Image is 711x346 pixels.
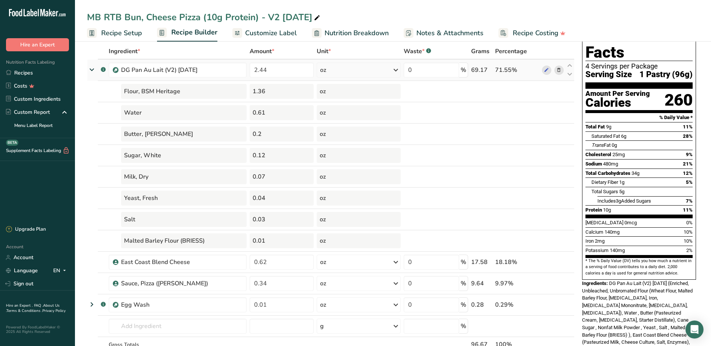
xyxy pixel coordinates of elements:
a: Language [6,264,38,277]
div: g [320,322,324,331]
a: FAQ . [34,303,43,308]
span: 21% [683,161,693,167]
div: 260 [665,90,693,110]
div: Waste [404,47,431,56]
span: Dietary Fiber [591,179,618,185]
span: Percentage [495,47,527,56]
span: 1g [619,179,624,185]
a: Terms & Conditions . [6,308,42,313]
span: 10% [684,229,693,235]
div: oz [317,212,401,227]
span: Ingredient [109,47,140,56]
div: oz [320,258,326,267]
h1: Nutrition Facts [585,27,693,61]
div: 18.18% [495,258,539,267]
div: Powered By FoodLabelMaker © 2025 All Rights Reserved [6,325,69,334]
div: Water [121,105,247,120]
a: Recipe Builder [157,24,217,42]
div: EN [53,266,69,275]
div: oz [317,169,401,184]
span: 1 Pastry (96g) [639,70,693,79]
span: 3g [616,198,621,204]
div: oz [317,148,401,163]
span: Potassium [585,248,609,253]
div: Egg Wash [121,300,215,309]
span: Notes & Attachments [416,28,483,38]
div: Butter, [PERSON_NAME] [121,127,247,142]
span: 2mg [595,238,605,244]
div: oz [320,66,326,75]
span: 10g [603,207,611,213]
div: 0.07 [250,169,314,184]
span: Unit [317,47,331,56]
span: Nutrition Breakdown [325,28,389,38]
span: Amount [250,47,274,56]
span: 2% [686,248,693,253]
span: 9g [606,124,611,130]
div: oz [317,84,401,99]
div: Sugar, White [121,148,247,163]
a: Hire an Expert . [6,303,33,308]
a: About Us . [6,303,60,313]
div: 71.55% [495,66,539,75]
div: Yeast, Fresh [121,191,247,206]
div: Sauce, Pizza ([PERSON_NAME]) [121,279,215,288]
span: 11% [683,124,693,130]
div: 0.2 [250,127,314,142]
div: MB RTB Bun, Cheese Pizza (10g Protein) - V2 [DATE] [87,10,322,24]
span: 480mg [603,161,618,167]
span: 10% [684,238,693,244]
span: Includes Added Sugars [597,198,651,204]
span: 0g [612,142,617,148]
div: 1.36 [250,84,314,99]
div: oz [317,191,401,206]
div: DG Pan Au Lait (V2) [DATE] [121,66,215,75]
div: Calories [585,97,650,108]
section: % Daily Value * [585,113,693,122]
span: 0% [686,220,693,225]
span: Serving Size [585,70,632,79]
div: oz [317,105,401,120]
button: Hire an Expert [6,38,69,51]
span: 140mg [605,229,620,235]
span: Grams [471,47,489,56]
div: 0.29% [495,300,539,309]
span: 28% [683,133,693,139]
span: 9% [686,152,693,157]
a: Nutrition Breakdown [312,25,389,42]
span: Fat [591,142,611,148]
img: Sub Recipe [113,67,118,73]
span: [MEDICAL_DATA] [585,220,623,225]
span: 34g [632,170,639,176]
div: 9.97% [495,279,539,288]
span: Total Carbohydrates [585,170,630,176]
span: Ingredients: [582,280,608,286]
div: Upgrade Plan [6,226,46,233]
div: 17.58 [471,258,492,267]
span: 25mg [612,152,625,157]
span: Calcium [585,229,603,235]
div: oz [320,300,326,309]
div: Open Intercom Messenger [686,321,704,339]
div: 4 Servings per Package [585,63,693,70]
span: 5g [619,189,624,194]
div: 0.04 [250,191,314,206]
img: Sub Recipe [113,302,118,308]
span: Iron [585,238,594,244]
div: BETA [6,140,18,146]
a: Recipe Setup [87,25,142,42]
i: Trans [591,142,604,148]
section: * The % Daily Value (DV) tells you how much a nutrient in a serving of food contributes to a dail... [585,258,693,276]
div: 0.01 [250,233,314,248]
span: Recipe Builder [171,27,217,37]
div: 0.28 [471,300,492,309]
div: 0.03 [250,212,314,227]
div: 0.61 [250,105,314,120]
input: Add Ingredient [109,319,247,334]
a: Notes & Attachments [404,25,483,42]
span: Recipe Setup [101,28,142,38]
a: Privacy Policy [42,308,66,313]
span: Sodium [585,161,602,167]
span: 11% [683,207,693,213]
span: Customize Label [245,28,297,38]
